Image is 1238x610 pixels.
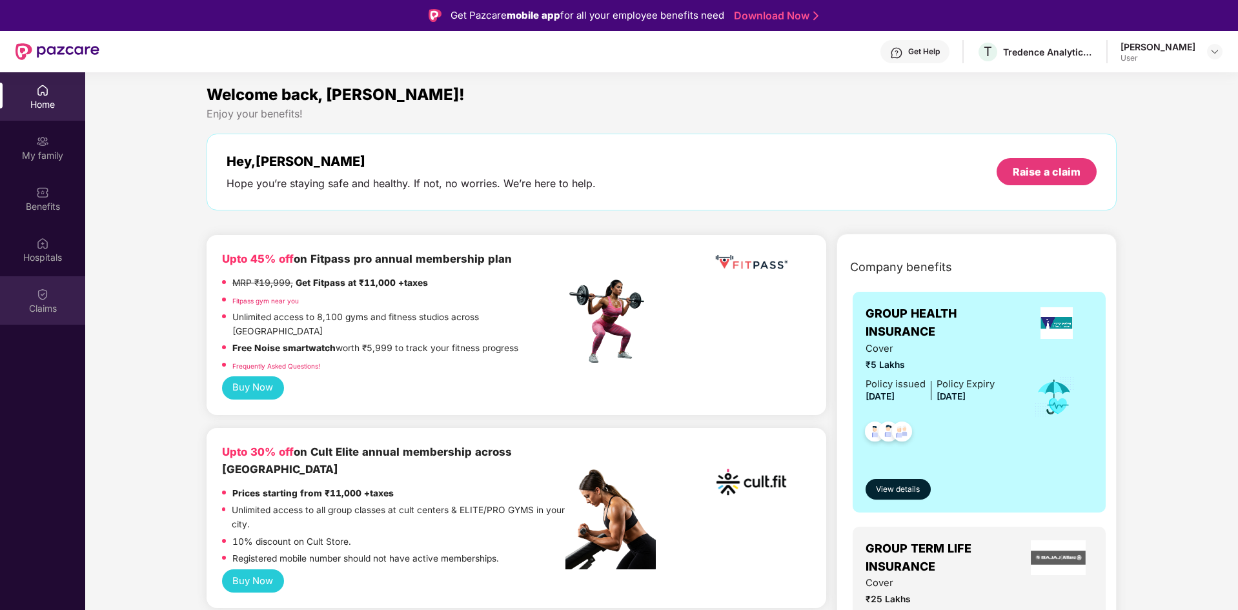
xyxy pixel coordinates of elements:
button: View details [866,479,931,500]
strong: Prices starting from ₹11,000 +taxes [232,488,394,498]
img: svg+xml;base64,PHN2ZyBpZD0iSG9zcGl0YWxzIiB4bWxucz0iaHR0cDovL3d3dy53My5vcmcvMjAwMC9zdmciIHdpZHRoPS... [36,237,49,250]
img: fppp.png [713,250,790,274]
div: Get Help [908,46,940,57]
span: T [984,44,992,59]
span: [DATE] [937,391,966,402]
img: Stroke [813,9,818,23]
strong: Get Fitpass at ₹11,000 +taxes [296,278,428,288]
span: ₹5 Lakhs [866,358,995,372]
img: New Pazcare Logo [15,43,99,60]
div: User [1121,53,1195,63]
b: on Cult Elite annual membership across [GEOGRAPHIC_DATA] [222,445,512,475]
img: pc2.png [565,469,656,569]
img: fpp.png [565,276,656,367]
img: cult.png [713,443,790,521]
img: insurerLogo [1031,540,1086,575]
img: svg+xml;base64,PHN2ZyBpZD0iQ2xhaW0iIHhtbG5zPSJodHRwOi8vd3d3LnczLm9yZy8yMDAwL3N2ZyIgd2lkdGg9IjIwIi... [36,288,49,301]
img: svg+xml;base64,PHN2ZyB3aWR0aD0iMjAiIGhlaWdodD0iMjAiIHZpZXdCb3g9IjAgMCAyMCAyMCIgZmlsbD0ibm9uZSIgeG... [36,135,49,148]
b: on Fitpass pro annual membership plan [222,252,512,265]
img: svg+xml;base64,PHN2ZyB4bWxucz0iaHR0cDovL3d3dy53My5vcmcvMjAwMC9zdmciIHdpZHRoPSI0OC45NDMiIGhlaWdodD... [873,418,904,449]
span: Welcome back, [PERSON_NAME]! [207,85,465,104]
p: Unlimited access to 8,100 gyms and fitness studios across [GEOGRAPHIC_DATA] [232,310,565,338]
div: Tredence Analytics Solutions Private Limited [1003,46,1093,58]
img: Logo [429,9,441,22]
span: GROUP HEALTH INSURANCE [866,305,1020,341]
strong: Free Noise smartwatch [232,343,336,353]
div: Enjoy your benefits! [207,107,1117,121]
span: View details [876,483,920,496]
img: svg+xml;base64,PHN2ZyBpZD0iSGVscC0zMngzMiIgeG1sbnM9Imh0dHA6Ly93d3cudzMub3JnLzIwMDAvc3ZnIiB3aWR0aD... [890,46,903,59]
span: [DATE] [866,391,895,402]
div: Hope you’re staying safe and healthy. If not, no worries. We’re here to help. [227,177,596,190]
div: Raise a claim [1013,165,1081,179]
a: Frequently Asked Questions! [232,362,320,370]
img: svg+xml;base64,PHN2ZyB4bWxucz0iaHR0cDovL3d3dy53My5vcmcvMjAwMC9zdmciIHdpZHRoPSI0OC45NDMiIGhlaWdodD... [886,418,918,449]
p: 10% discount on Cult Store. [232,535,351,549]
div: Policy Expiry [937,377,995,392]
del: MRP ₹19,999, [232,278,293,288]
img: svg+xml;base64,PHN2ZyB4bWxucz0iaHR0cDovL3d3dy53My5vcmcvMjAwMC9zdmciIHdpZHRoPSI0OC45NDMiIGhlaWdodD... [859,418,891,449]
p: Unlimited access to all group classes at cult centers & ELITE/PRO GYMS in your city. [232,503,565,531]
span: GROUP TERM LIFE INSURANCE [866,540,1024,576]
span: Cover [866,341,995,356]
div: Hey, [PERSON_NAME] [227,154,596,169]
strong: mobile app [507,9,560,21]
a: Download Now [734,9,815,23]
img: svg+xml;base64,PHN2ZyBpZD0iQmVuZWZpdHMiIHhtbG5zPSJodHRwOi8vd3d3LnczLm9yZy8yMDAwL3N2ZyIgd2lkdGg9Ij... [36,186,49,199]
img: svg+xml;base64,PHN2ZyBpZD0iRHJvcGRvd24tMzJ4MzIiIHhtbG5zPSJodHRwOi8vd3d3LnczLm9yZy8yMDAwL3N2ZyIgd2... [1210,46,1220,57]
p: worth ₹5,999 to track your fitness progress [232,341,518,356]
b: Upto 45% off [222,252,294,265]
b: Upto 30% off [222,445,294,458]
span: ₹25 Lakhs [866,593,995,607]
div: Get Pazcare for all your employee benefits need [451,8,724,23]
div: [PERSON_NAME] [1121,41,1195,53]
p: Registered mobile number should not have active memberships. [232,552,499,566]
button: Buy Now [222,569,284,593]
span: Company benefits [850,258,952,276]
button: Buy Now [222,376,284,400]
img: icon [1033,376,1075,418]
span: Cover [866,576,995,591]
a: Fitpass gym near you [232,297,299,305]
img: svg+xml;base64,PHN2ZyBpZD0iSG9tZSIgeG1sbnM9Imh0dHA6Ly93d3cudzMub3JnLzIwMDAvc3ZnIiB3aWR0aD0iMjAiIG... [36,84,49,97]
img: insurerLogo [1040,307,1073,339]
div: Policy issued [866,377,926,392]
